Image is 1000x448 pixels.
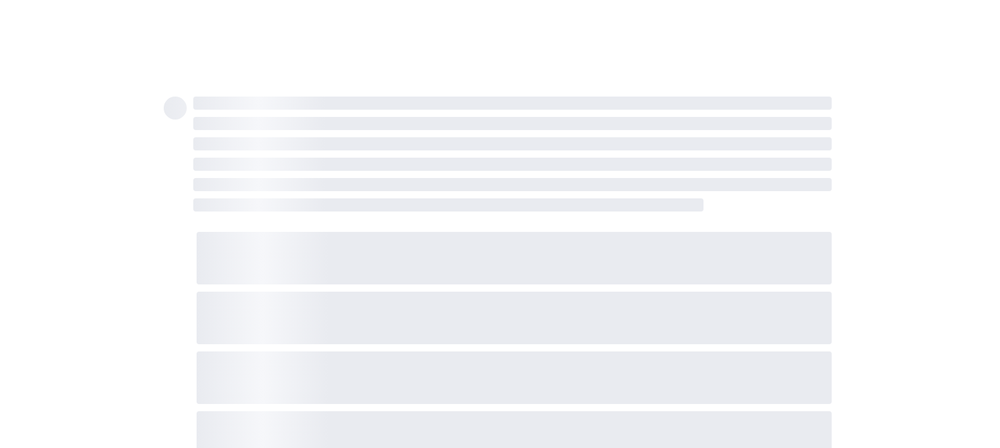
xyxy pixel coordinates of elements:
[197,351,832,404] span: ‌
[193,117,832,130] span: ‌
[197,292,832,344] span: ‌
[193,97,832,110] span: ‌
[193,158,832,171] span: ‌
[193,198,704,212] span: ‌
[164,97,187,120] span: ‌
[193,178,832,191] span: ‌
[197,232,832,284] span: ‌
[193,137,832,150] span: ‌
